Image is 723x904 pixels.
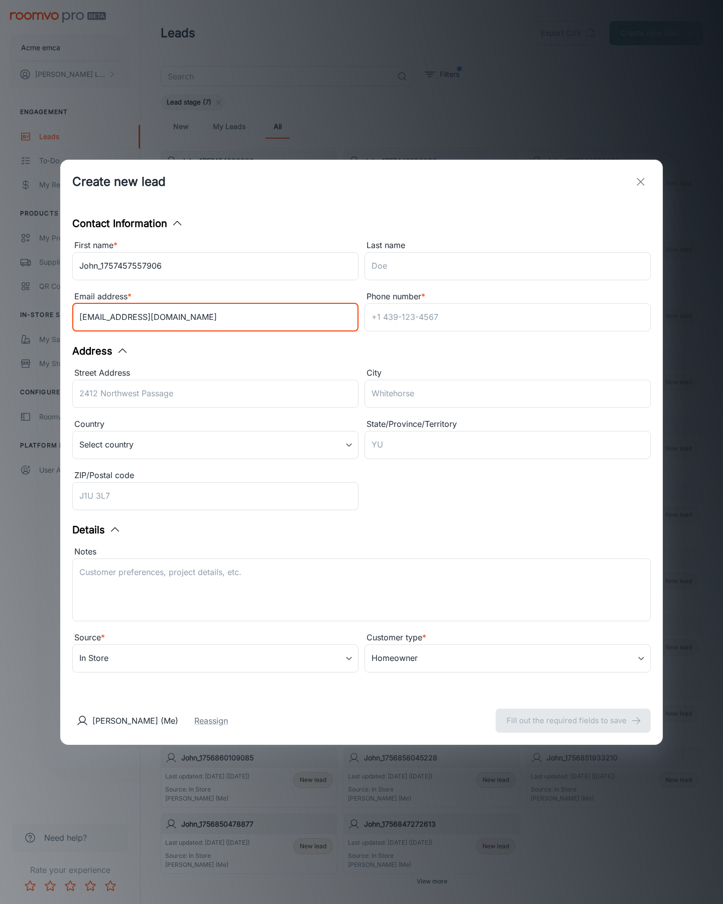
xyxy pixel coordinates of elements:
[72,631,358,644] div: Source
[72,380,358,408] input: 2412 Northwest Passage
[194,715,228,727] button: Reassign
[72,216,183,231] button: Contact Information
[72,344,129,359] button: Address
[365,239,651,252] div: Last name
[92,715,178,727] p: [PERSON_NAME] (Me)
[72,290,358,303] div: Email address
[365,418,651,431] div: State/Province/Territory
[72,545,651,558] div: Notes
[72,367,358,380] div: Street Address
[365,367,651,380] div: City
[72,173,166,191] h1: Create new lead
[72,522,121,537] button: Details
[365,644,651,672] div: Homeowner
[72,431,358,459] div: Select country
[72,239,358,252] div: First name
[72,252,358,280] input: John
[72,644,358,672] div: In Store
[365,431,651,459] input: YU
[72,482,358,510] input: J1U 3L7
[365,631,651,644] div: Customer type
[365,380,651,408] input: Whitehorse
[365,303,651,331] input: +1 439-123-4567
[365,252,651,280] input: Doe
[72,303,358,331] input: myname@example.com
[631,172,651,192] button: exit
[72,418,358,431] div: Country
[365,290,651,303] div: Phone number
[72,469,358,482] div: ZIP/Postal code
